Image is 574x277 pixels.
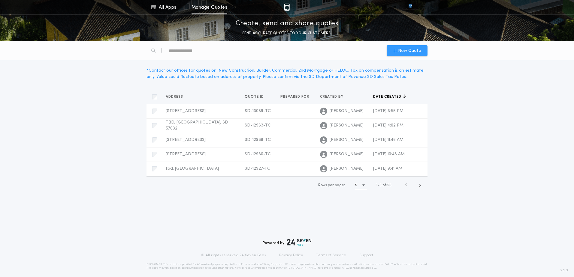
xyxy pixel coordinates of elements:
span: [STREET_ADDRESS] [166,152,206,156]
span: [PERSON_NAME] [330,108,364,114]
span: SD-12938-TC [245,138,271,142]
p: Create, send and share quotes [236,19,339,28]
span: [PERSON_NAME] [330,166,364,172]
span: 5 [379,183,382,187]
span: 1 [376,183,377,187]
span: [DATE] 10:48 AM [373,152,405,156]
span: SD-12963-TC [245,123,271,128]
a: Support [359,253,373,258]
button: Date created [373,94,406,100]
span: Date created [373,94,403,99]
a: [URL][DOMAIN_NAME] [288,267,317,269]
img: img [284,4,290,11]
p: © All rights reserved. 24|Seven Fees [201,253,266,258]
span: Quote ID [245,94,265,99]
span: Address [166,94,184,99]
span: SD-12930-TC [245,152,271,156]
span: [PERSON_NAME] [330,137,364,143]
span: 3.8.0 [560,268,568,273]
span: [DATE] 4:02 PM [373,123,403,128]
span: SD-12927-TC [245,166,270,171]
span: New Quote [398,48,421,54]
button: Created by [320,94,348,100]
span: [PERSON_NAME] [330,123,364,129]
img: logo [287,239,311,246]
span: [DATE] 9:41 AM [373,166,402,171]
a: Terms of Service [316,253,346,258]
span: Prepared for [280,94,310,99]
p: DISCLAIMER: This estimate is provided for informational purposes only. 24|Seven Fees, a product o... [147,263,427,270]
span: [STREET_ADDRESS] [166,109,206,113]
img: vs-icon [398,4,423,10]
span: tbd, [GEOGRAPHIC_DATA] [166,166,219,171]
a: Privacy Policy [279,253,303,258]
span: SD-13039-TC [245,109,271,113]
div: * Contact our offices for quotes on: New Construction, Builder, Commercial, 2nd Mortgage or HELOC... [147,67,427,80]
button: Address [166,94,188,100]
p: SEND ACCURATE QUOTES TO YOUR CUSTOMERS. [242,30,332,36]
button: New Quote [387,45,427,56]
button: 5 [355,180,367,190]
span: [DATE] 3:55 PM [373,109,403,113]
span: [PERSON_NAME] [330,151,364,157]
div: Powered by [263,239,311,246]
span: Created by [320,94,345,99]
h1: 5 [355,182,357,188]
span: Rows per page: [318,183,345,187]
button: Quote ID [245,94,268,100]
span: TBD, [GEOGRAPHIC_DATA], SD 57032 [166,120,228,131]
span: [STREET_ADDRESS] [166,138,206,142]
span: of 195 [382,183,391,188]
span: [DATE] 11:46 AM [373,138,403,142]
